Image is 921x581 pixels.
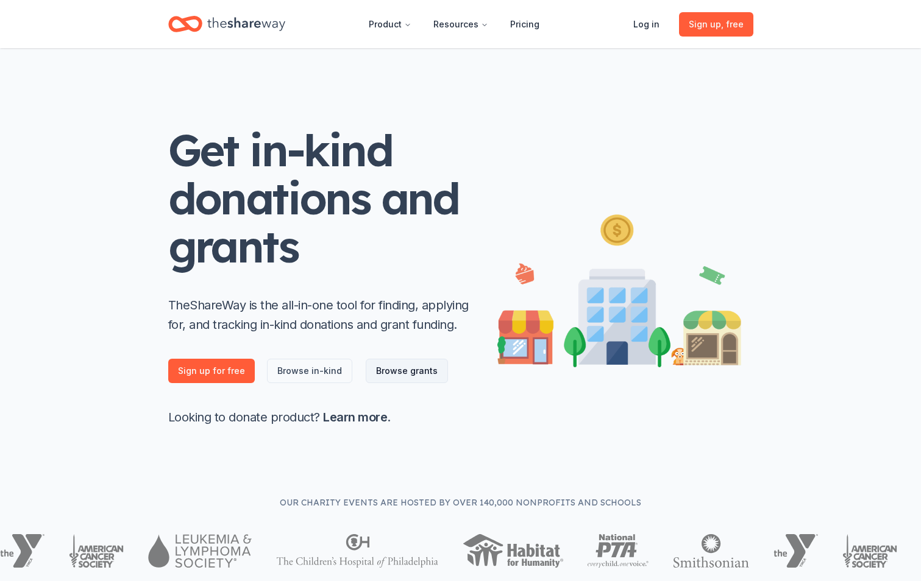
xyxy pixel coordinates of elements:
[497,210,741,367] img: Illustration for landing page
[500,12,549,37] a: Pricing
[773,534,818,568] img: YMCA
[463,534,563,568] img: Habitat for Humanity
[359,12,421,37] button: Product
[624,12,669,37] a: Log in
[721,19,744,29] span: , free
[168,359,255,383] a: Sign up for free
[168,10,285,38] a: Home
[168,407,473,427] p: Looking to donate product? .
[366,359,448,383] a: Browse grants
[359,10,549,38] nav: Main
[842,534,898,568] img: American Cancer Society
[689,17,744,32] span: Sign up
[679,12,753,37] a: Sign up, free
[267,359,352,383] a: Browse in-kind
[168,295,473,334] p: TheShareWay is the all-in-one tool for finding, applying for, and tracking in-kind donations and ...
[323,410,387,424] a: Learn more
[69,534,124,568] img: American Cancer Society
[276,534,438,568] img: The Children's Hospital of Philadelphia
[588,534,649,568] img: National PTA
[424,12,498,37] button: Resources
[673,534,749,568] img: Smithsonian
[148,534,251,568] img: Leukemia & Lymphoma Society
[168,126,473,271] h1: Get in-kind donations and grants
